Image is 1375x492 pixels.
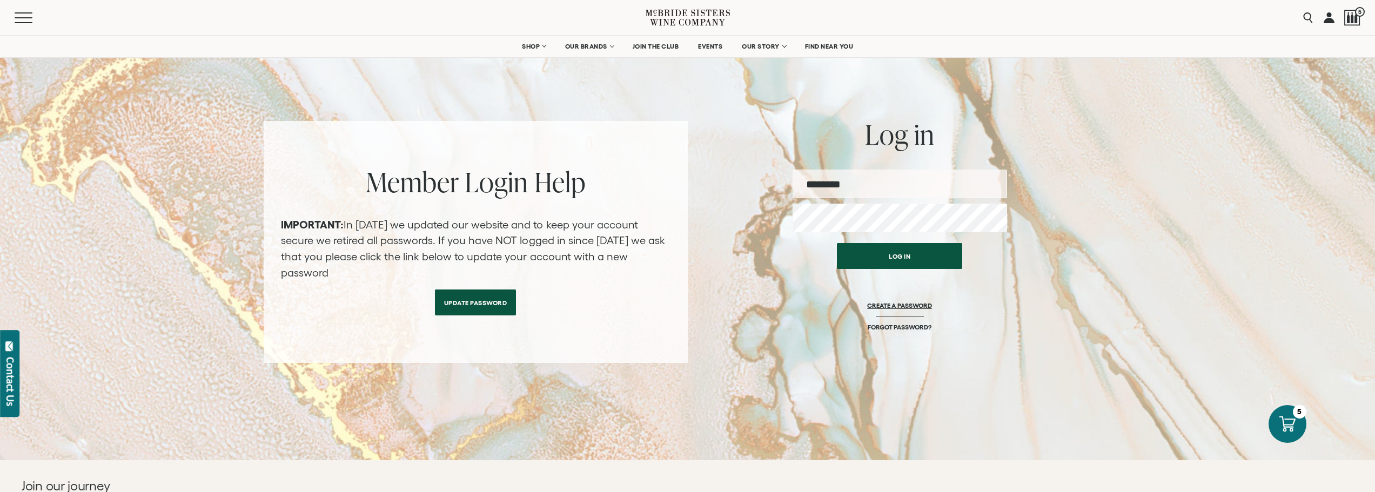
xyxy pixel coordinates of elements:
[281,219,344,231] strong: IMPORTANT:
[281,217,670,281] p: In [DATE] we updated our website and to keep your account secure we retired all passwords. If you...
[1355,7,1365,17] span: 5
[798,36,861,57] a: FIND NEAR YOU
[868,323,931,331] a: FORGOT PASSWORD?
[15,12,53,23] button: Mobile Menu Trigger
[691,36,729,57] a: EVENTS
[281,169,670,196] h2: Member Login Help
[742,43,780,50] span: OUR STORY
[735,36,793,57] a: OUR STORY
[435,289,517,315] a: Update Password
[837,243,962,269] button: Log in
[522,43,540,50] span: SHOP
[558,36,620,57] a: OUR BRANDS
[626,36,686,57] a: JOIN THE CLUB
[5,357,16,406] div: Contact Us
[805,43,854,50] span: FIND NEAR YOU
[698,43,722,50] span: EVENTS
[867,301,931,323] a: CREATE A PASSWORD
[793,121,1007,148] h2: Log in
[1293,405,1306,419] div: 5
[633,43,679,50] span: JOIN THE CLUB
[565,43,607,50] span: OUR BRANDS
[515,36,553,57] a: SHOP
